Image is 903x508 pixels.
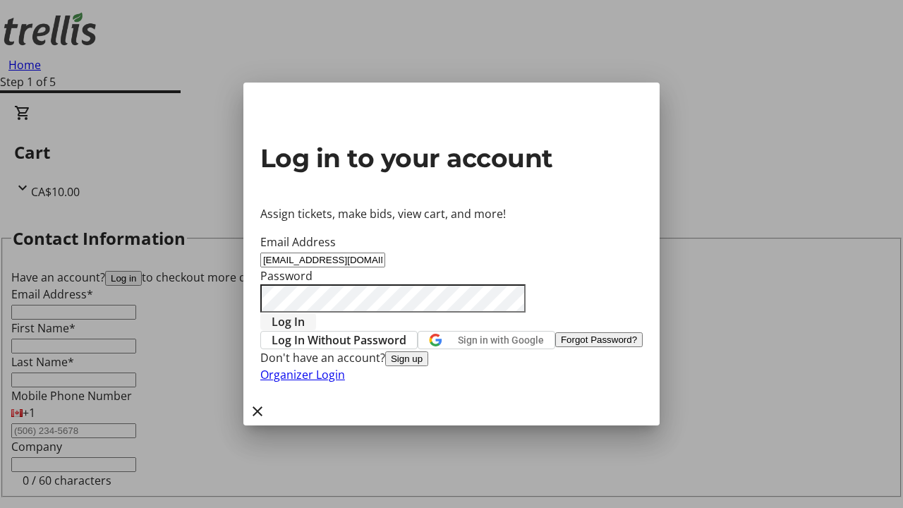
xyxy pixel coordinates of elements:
button: Sign up [385,351,428,366]
input: Email Address [260,253,385,267]
button: Log In [260,313,316,330]
label: Password [260,268,313,284]
span: Log In Without Password [272,332,406,349]
button: Forgot Password? [555,332,643,347]
p: Assign tickets, make bids, view cart, and more! [260,205,643,222]
a: Organizer Login [260,367,345,382]
div: Don't have an account? [260,349,643,366]
span: Log In [272,313,305,330]
h2: Log in to your account [260,139,643,177]
button: Log In Without Password [260,331,418,349]
span: Sign in with Google [458,334,544,346]
label: Email Address [260,234,336,250]
button: Close [243,397,272,425]
button: Sign in with Google [418,331,555,349]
